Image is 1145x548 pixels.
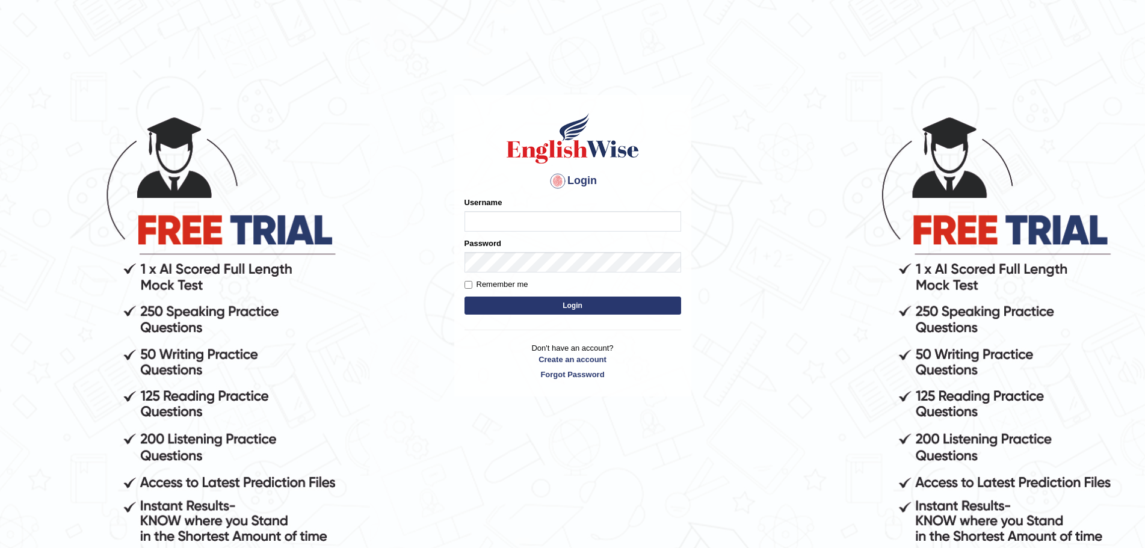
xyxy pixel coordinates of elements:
h4: Login [464,171,681,191]
button: Login [464,297,681,315]
a: Forgot Password [464,369,681,380]
img: Logo of English Wise sign in for intelligent practice with AI [504,111,641,165]
label: Password [464,238,501,249]
label: Username [464,197,502,208]
a: Create an account [464,354,681,365]
input: Remember me [464,281,472,289]
p: Don't have an account? [464,342,681,380]
label: Remember me [464,279,528,291]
